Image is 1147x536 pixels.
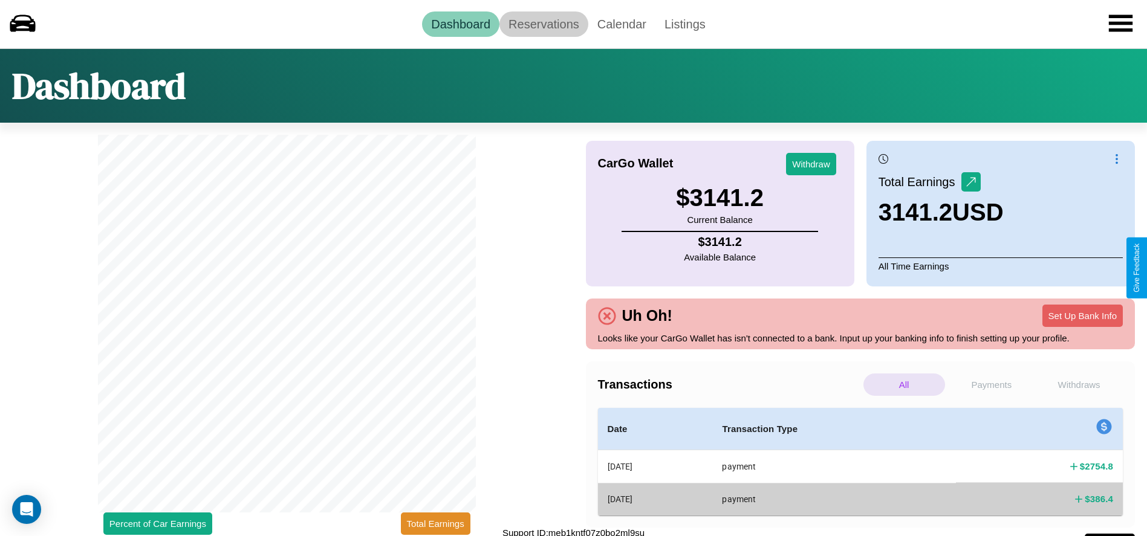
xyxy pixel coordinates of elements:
[879,199,1004,226] h3: 3141.2 USD
[712,483,956,515] th: payment
[598,450,713,483] th: [DATE]
[712,450,956,483] th: payment
[1085,492,1113,505] h4: $ 386.4
[722,422,946,436] h4: Transaction Type
[1132,244,1141,292] div: Give Feedback
[684,249,756,265] p: Available Balance
[598,408,1123,515] table: simple table
[879,257,1123,274] p: All Time Earnings
[598,483,713,515] th: [DATE]
[103,512,212,535] button: Percent of Car Earnings
[863,373,945,396] p: All
[676,184,764,211] h3: $ 3141.2
[951,373,1033,396] p: Payments
[598,157,674,170] h4: CarGo Wallet
[422,11,499,37] a: Dashboard
[655,11,715,37] a: Listings
[1038,373,1120,396] p: Withdraws
[684,235,756,249] h4: $ 3141.2
[401,512,470,535] button: Total Earnings
[12,61,186,111] h1: Dashboard
[12,495,41,524] div: Open Intercom Messenger
[588,11,655,37] a: Calendar
[598,378,860,392] h4: Transactions
[676,211,764,228] p: Current Balance
[1080,460,1113,473] h4: $ 2754.8
[879,171,961,193] p: Total Earnings
[608,422,703,436] h4: Date
[499,11,588,37] a: Reservations
[598,330,1123,346] p: Looks like your CarGo Wallet has isn't connected to a bank. Input up your banking info to finish ...
[1042,305,1123,327] button: Set Up Bank Info
[616,307,678,325] h4: Uh Oh!
[786,153,836,175] button: Withdraw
